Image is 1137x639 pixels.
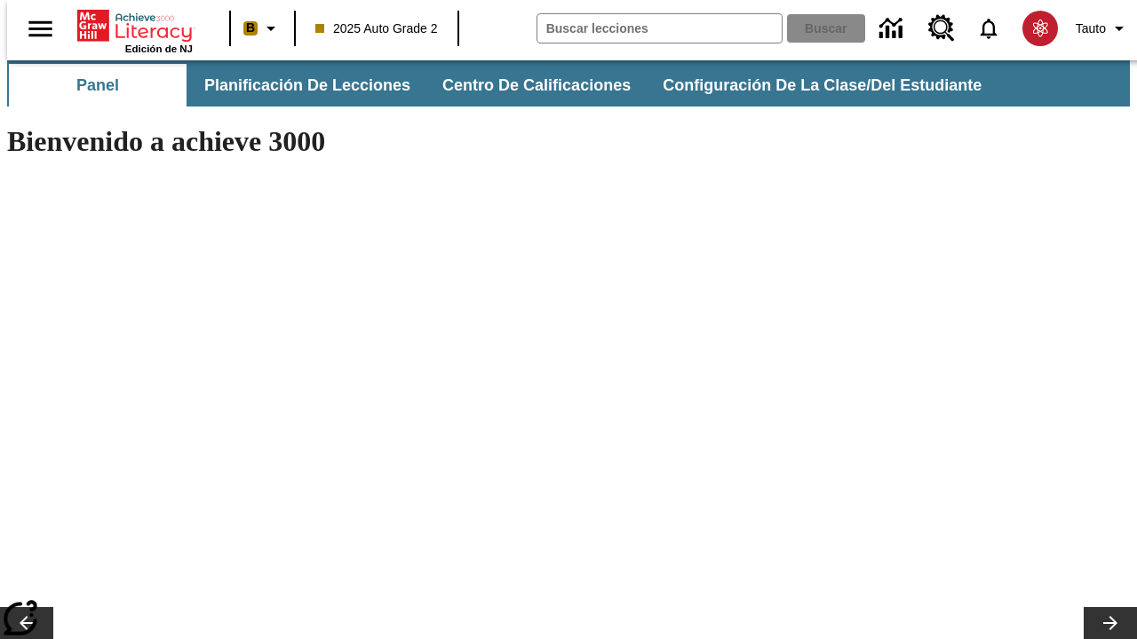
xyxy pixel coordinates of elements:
button: Carrusel de lecciones, seguir [1084,607,1137,639]
button: Abrir el menú lateral [14,3,67,55]
a: Notificaciones [966,5,1012,51]
button: Planificación de lecciones [190,64,425,106]
button: Boost El color de la clase es anaranjado claro. Cambiar el color de la clase. [236,12,289,44]
a: Centro de recursos, Se abrirá en una pestaña nueva. [918,4,966,52]
div: Subbarra de navegación [7,60,1130,106]
img: avatar image [1022,11,1058,46]
button: Perfil/Configuración [1069,12,1137,44]
span: Configuración de la clase/del estudiante [663,75,982,96]
input: Buscar campo [537,14,782,43]
span: Planificación de lecciones [204,75,410,96]
button: Centro de calificaciones [428,64,645,106]
h1: Bienvenido a achieve 3000 [7,125,775,158]
span: Centro de calificaciones [442,75,631,96]
button: Escoja un nuevo avatar [1012,5,1069,51]
span: 2025 Auto Grade 2 [315,20,438,38]
div: Portada [77,6,193,54]
span: Tauto [1076,20,1106,38]
a: Portada [77,8,193,43]
span: Panel [76,75,119,96]
a: Centro de información [869,4,918,53]
div: Subbarra de navegación [7,64,998,106]
span: Edición de NJ [125,43,193,54]
span: B [246,17,255,39]
button: Configuración de la clase/del estudiante [648,64,996,106]
button: Panel [9,64,187,106]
